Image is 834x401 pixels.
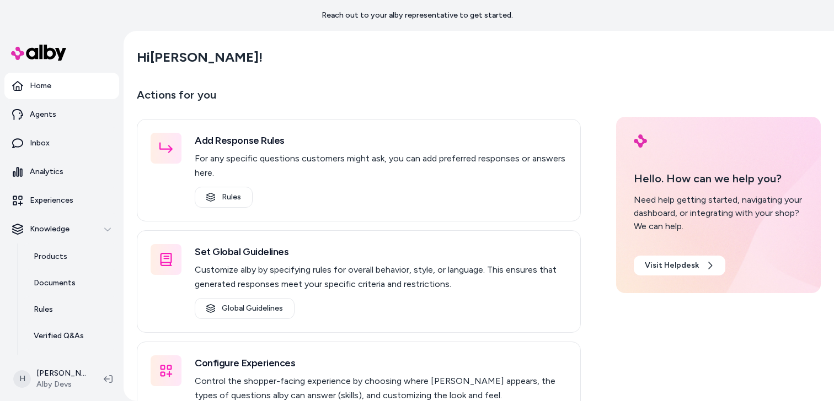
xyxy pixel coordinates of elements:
[634,193,803,233] div: Need help getting started, navigating your dashboard, or integrating with your shop? We can help.
[4,216,119,242] button: Knowledge
[4,130,119,156] a: Inbox
[195,133,567,148] h3: Add Response Rules
[30,166,63,177] p: Analytics
[195,187,253,208] a: Rules
[36,379,86,390] span: Alby Devs
[195,355,567,371] h3: Configure Experiences
[634,134,647,148] img: alby Logo
[30,109,56,120] p: Agents
[34,330,84,342] p: Verified Q&As
[195,244,567,259] h3: Set Global Guidelines
[634,170,803,187] p: Hello. How can we help you?
[195,151,567,180] p: For any specific questions customers might ask, you can add preferred responses or answers here.
[13,370,31,388] span: H
[30,138,50,149] p: Inbox
[30,224,69,235] p: Knowledge
[195,298,295,319] a: Global Guidelines
[23,296,119,323] a: Rules
[23,323,119,349] a: Verified Q&As
[7,361,95,397] button: H[PERSON_NAME]Alby Devs
[34,251,67,262] p: Products
[36,368,86,379] p: [PERSON_NAME]
[30,80,51,91] p: Home
[322,10,513,21] p: Reach out to your alby representative to get started.
[11,45,66,61] img: alby Logo
[34,304,53,315] p: Rules
[4,159,119,185] a: Analytics
[137,49,263,66] h2: Hi [PERSON_NAME] !
[23,270,119,296] a: Documents
[23,243,119,270] a: Products
[4,101,119,128] a: Agents
[30,195,73,206] p: Experiences
[34,278,76,289] p: Documents
[4,73,119,99] a: Home
[634,256,725,275] a: Visit Helpdesk
[4,187,119,214] a: Experiences
[195,263,567,291] p: Customize alby by specifying rules for overall behavior, style, or language. This ensures that ge...
[137,86,581,112] p: Actions for you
